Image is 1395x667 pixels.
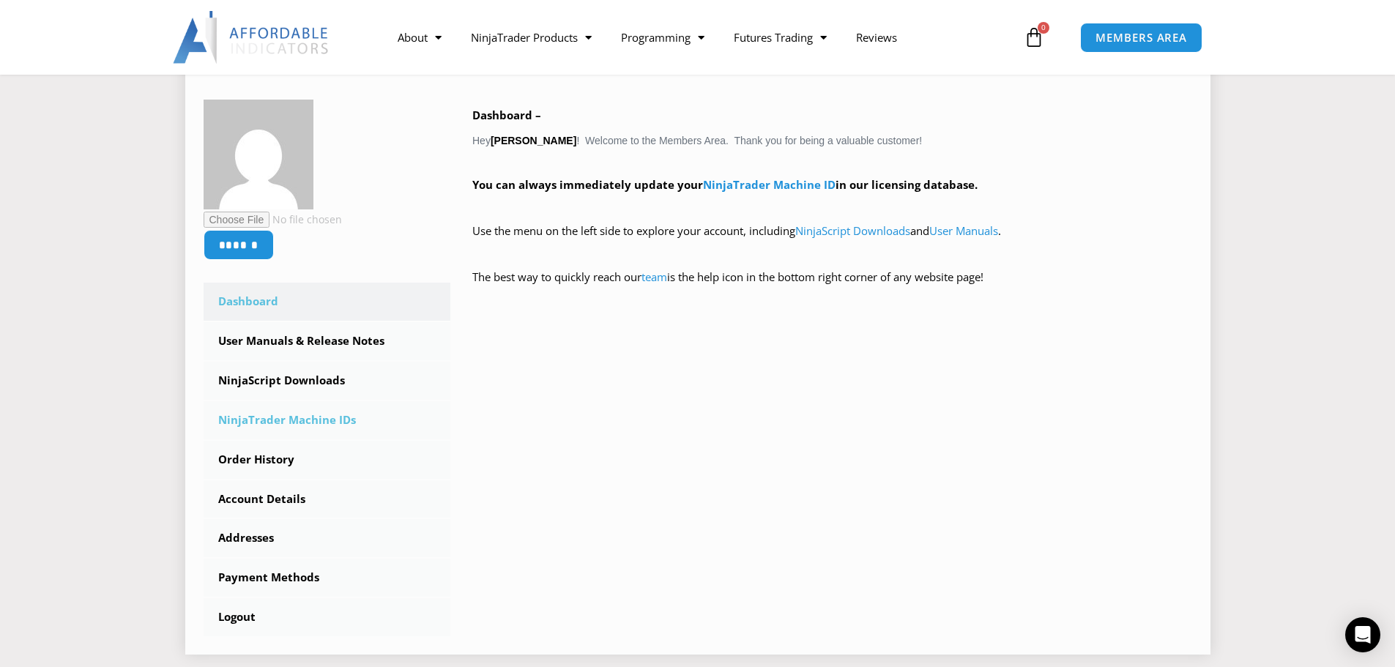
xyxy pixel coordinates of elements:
[795,223,910,238] a: NinjaScript Downloads
[204,283,451,321] a: Dashboard
[204,519,451,557] a: Addresses
[204,441,451,479] a: Order History
[472,221,1192,262] p: Use the menu on the left side to explore your account, including and .
[472,105,1192,308] div: Hey ! Welcome to the Members Area. Thank you for being a valuable customer!
[472,108,541,122] b: Dashboard –
[1080,23,1202,53] a: MEMBERS AREA
[841,21,912,54] a: Reviews
[204,322,451,360] a: User Manuals & Release Notes
[204,283,451,636] nav: Account pages
[641,269,667,284] a: team
[204,559,451,597] a: Payment Methods
[204,100,313,209] img: 1acb3e65d48a2c82df60abb3fa3c0b9976f9f37b19fa74f8e6c4477c46d85a7f
[472,177,978,192] strong: You can always immediately update your in our licensing database.
[1002,16,1066,59] a: 0
[703,177,836,192] a: NinjaTrader Machine ID
[204,362,451,400] a: NinjaScript Downloads
[173,11,330,64] img: LogoAI | Affordable Indicators – NinjaTrader
[204,480,451,518] a: Account Details
[383,21,1020,54] nav: Menu
[606,21,719,54] a: Programming
[1345,617,1380,652] div: Open Intercom Messenger
[719,21,841,54] a: Futures Trading
[491,135,576,146] strong: [PERSON_NAME]
[1095,32,1187,43] span: MEMBERS AREA
[929,223,998,238] a: User Manuals
[383,21,456,54] a: About
[204,401,451,439] a: NinjaTrader Machine IDs
[204,598,451,636] a: Logout
[1038,22,1049,34] span: 0
[456,21,606,54] a: NinjaTrader Products
[472,267,1192,308] p: The best way to quickly reach our is the help icon in the bottom right corner of any website page!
